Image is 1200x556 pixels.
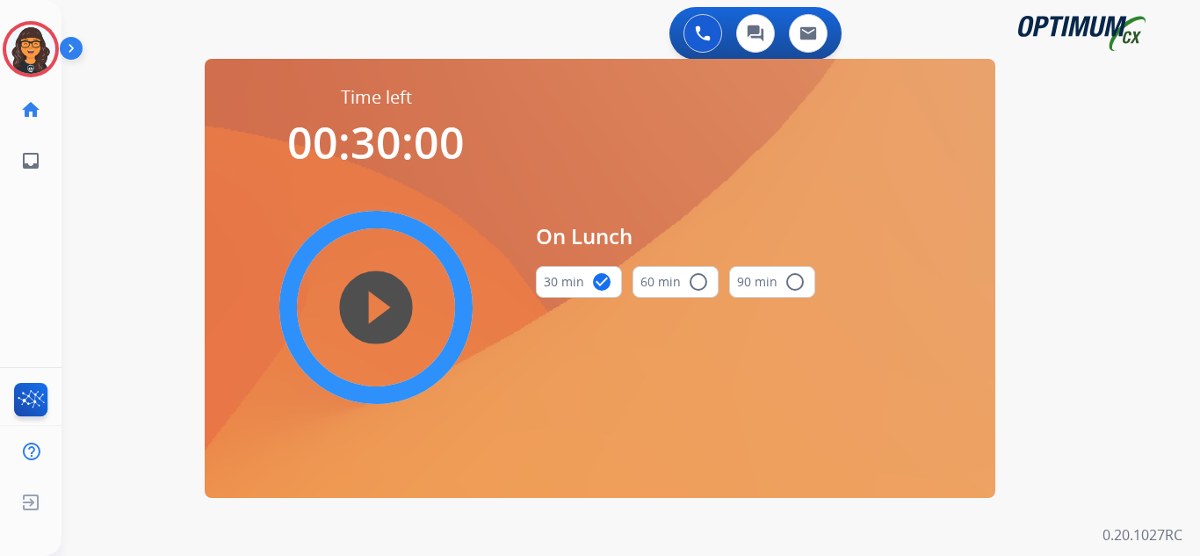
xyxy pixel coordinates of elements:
mat-icon: home [20,99,41,120]
button: 30 min [536,266,622,298]
button: 60 min [633,266,719,298]
span: Time left [341,85,412,110]
span: 00:30:00 [287,112,465,172]
mat-icon: inbox [20,150,41,171]
mat-icon: radio_button_unchecked [784,271,806,292]
button: 90 min [729,266,815,298]
span: On Lunch [536,220,815,252]
mat-icon: play_circle_filled [365,297,387,318]
mat-icon: radio_button_unchecked [688,271,709,292]
img: avatar [6,25,55,74]
p: 0.20.1027RC [1102,524,1182,545]
mat-icon: check_circle [591,271,612,292]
